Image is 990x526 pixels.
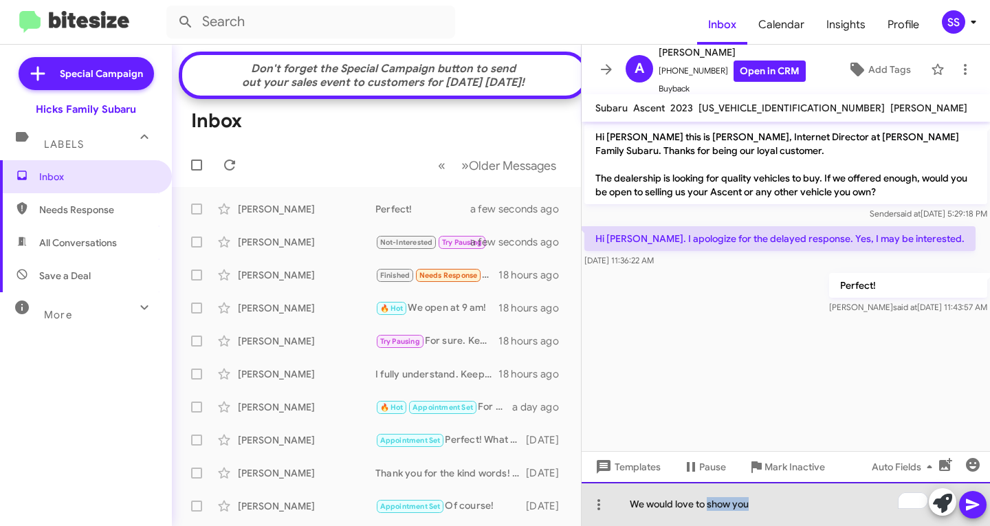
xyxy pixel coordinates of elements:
span: 🔥 Hot [380,304,404,313]
div: 18 hours ago [498,334,570,348]
div: [PERSON_NAME] [238,268,375,282]
div: Perfect! What day was going to work for you? [375,432,526,448]
span: Special Campaign [60,67,143,80]
div: its an attachment it should not have a password associated with it. [375,234,487,250]
span: Finished [380,271,410,280]
p: Hi [PERSON_NAME] this is [PERSON_NAME], Internet Director at [PERSON_NAME] Family Subaru. Thanks ... [584,124,987,204]
p: Hi [PERSON_NAME]. I apologize for the delayed response. Yes, I may be interested. [584,226,976,251]
span: Needs Response [39,203,156,217]
span: [US_VEHICLE_IDENTIFICATION_NUMBER] [698,102,885,114]
a: Inbox [697,5,747,45]
span: Buyback [659,82,806,96]
button: SS [930,10,975,34]
span: said at [893,302,917,312]
div: [PERSON_NAME] [238,301,375,315]
h1: Inbox [191,110,242,132]
a: Open in CRM [734,61,806,82]
span: Ascent [633,102,665,114]
span: Subaru [595,102,628,114]
span: More [44,309,72,321]
div: a few seconds ago [487,235,570,249]
div: [PERSON_NAME] [238,400,375,414]
span: Needs Response [419,271,478,280]
span: Appointment Set [412,403,473,412]
button: Pause [672,454,737,479]
div: Thanks [375,267,498,283]
button: Templates [582,454,672,479]
div: 18 hours ago [498,301,570,315]
div: Thank you for the kind words! We would love to asssit you in finalizing a trade up deal for you! [375,466,526,480]
span: said at [896,208,921,219]
a: Profile [877,5,930,45]
div: Perfect! [375,202,487,216]
span: Appointment Set [380,502,441,511]
div: For sure. Keep me updated when the best time works for you! [375,333,498,349]
span: » [461,157,469,174]
div: [PERSON_NAME] [238,235,375,249]
a: Special Campaign [19,57,154,90]
a: Calendar [747,5,815,45]
span: [PERSON_NAME] [659,44,806,61]
span: 🔥 Hot [380,403,404,412]
div: We open at 9 am! [375,300,498,316]
div: Hicks Family Subaru [36,102,136,116]
span: A [635,58,644,80]
div: [PERSON_NAME] [238,367,375,381]
span: Pause [699,454,726,479]
div: [PERSON_NAME] [238,202,375,216]
span: All Conversations [39,236,117,250]
span: Try Pausing [380,337,420,346]
span: Appointment Set [380,436,441,445]
span: Add Tags [868,57,911,82]
div: To enrich screen reader interactions, please activate Accessibility in Grammarly extension settings [582,482,990,526]
div: [PERSON_NAME] [238,334,375,348]
button: Add Tags [833,57,924,82]
span: [DATE] 11:36:22 AM [584,255,654,265]
div: [PERSON_NAME] [238,499,375,513]
div: [DATE] [526,499,570,513]
div: a day ago [512,400,570,414]
span: Older Messages [469,158,556,173]
div: [DATE] [526,433,570,447]
div: Of course! [375,498,526,514]
span: [PHONE_NUMBER] [659,61,806,82]
button: Previous [430,151,454,179]
div: [PERSON_NAME] [238,433,375,447]
div: For sure! We have some great deals going on and would love to give you one of these deals this we... [375,399,512,415]
span: Sender [DATE] 5:29:18 PM [870,208,987,219]
div: SS [942,10,965,34]
input: Search [166,6,455,39]
span: Try Pausing [442,238,482,247]
p: Perfect! [829,273,987,298]
span: Save a Deal [39,269,91,283]
span: [PERSON_NAME] [DATE] 11:43:57 AM [829,302,987,312]
span: Templates [593,454,661,479]
div: 18 hours ago [498,268,570,282]
span: Labels [44,138,84,151]
span: Auto Fields [872,454,938,479]
span: 2023 [670,102,693,114]
span: Not-Interested [380,238,433,247]
div: Don't forget the Special Campaign button to send out your sales event to customers for [DATE] [DA... [189,62,578,89]
div: 18 hours ago [498,367,570,381]
span: Inbox [39,170,156,184]
nav: Page navigation example [430,151,564,179]
button: Next [453,151,564,179]
span: [PERSON_NAME] [890,102,967,114]
span: « [438,157,445,174]
a: Insights [815,5,877,45]
div: I fully understand. Keep me updated if you find someone! [375,367,498,381]
div: [PERSON_NAME] [238,466,375,480]
button: Auto Fields [861,454,949,479]
button: Mark Inactive [737,454,836,479]
span: Mark Inactive [764,454,825,479]
div: [DATE] [526,466,570,480]
div: a few seconds ago [487,202,570,216]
